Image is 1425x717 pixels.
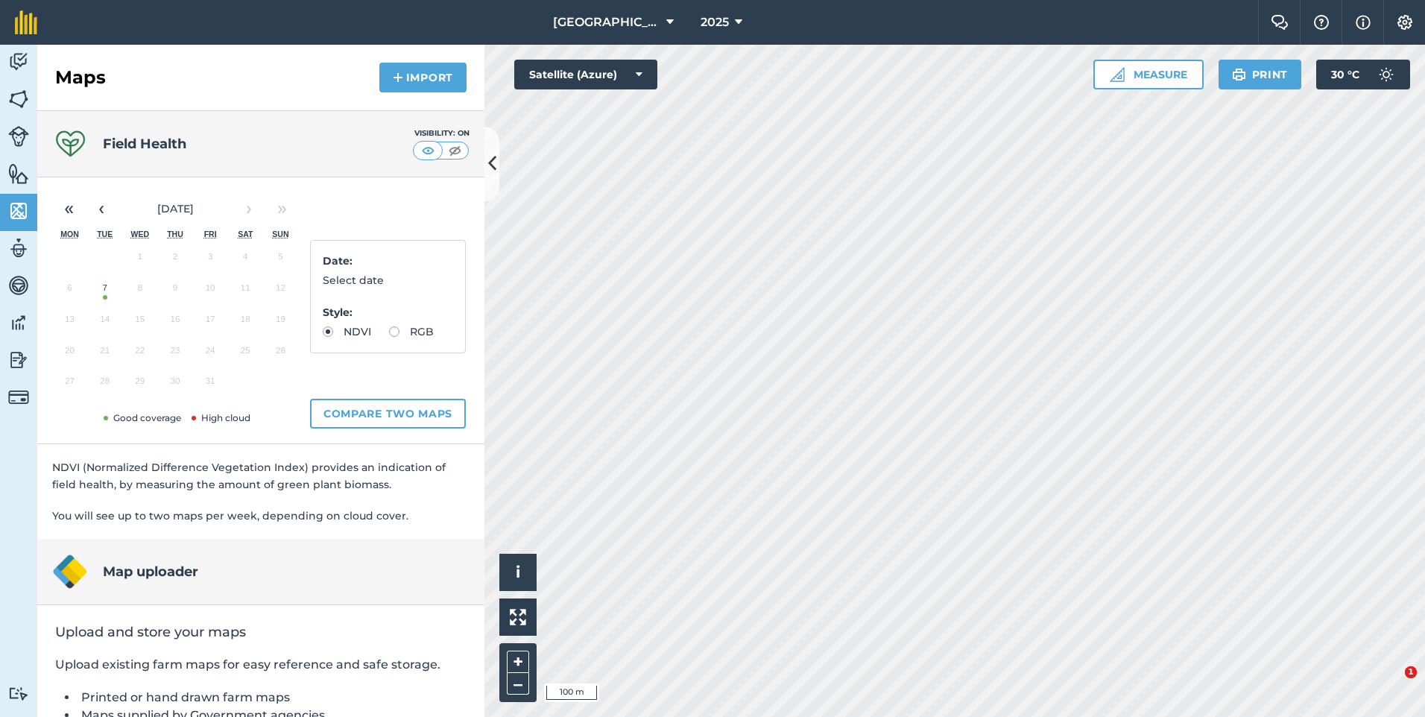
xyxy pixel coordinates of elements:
[15,10,37,34] img: fieldmargin Logo
[103,561,198,582] h4: Map uploader
[507,651,529,673] button: +
[8,349,29,371] img: svg+xml;base64,PD94bWwgdmVyc2lvbj0iMS4wIiBlbmNvZGluZz0idXRmLTgiPz4KPCEtLSBHZW5lcmF0b3I6IEFkb2JlIE...
[52,459,470,493] p: NDVI (Normalized Difference Vegetation Index) provides an indication of field health, by measurin...
[118,192,233,225] button: [DATE]
[87,307,122,338] button: 14 October 2025
[413,127,470,139] div: Visibility: On
[1331,60,1359,89] span: 30 ° C
[122,369,157,400] button: 29 October 2025
[265,192,298,225] button: »
[157,202,194,215] span: [DATE]
[419,143,437,158] img: svg+xml;base64,PHN2ZyB4bWxucz0iaHR0cDovL3d3dy53My5vcmcvMjAwMC9zdmciIHdpZHRoPSI1MCIgaGVpZ2h0PSI0MC...
[122,338,157,370] button: 22 October 2025
[8,51,29,73] img: svg+xml;base64,PD94bWwgdmVyc2lvbj0iMS4wIiBlbmNvZGluZz0idXRmLTgiPz4KPCEtLSBHZW5lcmF0b3I6IEFkb2JlIE...
[499,554,537,591] button: i
[193,307,228,338] button: 17 October 2025
[1371,60,1401,89] img: svg+xml;base64,PD94bWwgdmVyc2lvbj0iMS4wIiBlbmNvZGluZz0idXRmLTgiPz4KPCEtLSBHZW5lcmF0b3I6IEFkb2JlIE...
[52,554,88,590] img: Map uploader logo
[263,244,298,276] button: 5 October 2025
[507,673,529,695] button: –
[52,369,87,400] button: 27 October 2025
[193,244,228,276] button: 3 October 2025
[1271,15,1289,30] img: Two speech bubbles overlapping with the left bubble in the forefront
[193,369,228,400] button: 31 October 2025
[8,237,29,259] img: svg+xml;base64,PD94bWwgdmVyc2lvbj0iMS4wIiBlbmNvZGluZz0idXRmLTgiPz4KPCEtLSBHZW5lcmF0b3I6IEFkb2JlIE...
[701,13,729,31] span: 2025
[87,338,122,370] button: 21 October 2025
[122,244,157,276] button: 1 October 2025
[228,338,263,370] button: 25 October 2025
[8,274,29,297] img: svg+xml;base64,PD94bWwgdmVyc2lvbj0iMS4wIiBlbmNvZGluZz0idXRmLTgiPz4KPCEtLSBHZW5lcmF0b3I6IEFkb2JlIE...
[263,307,298,338] button: 19 October 2025
[1312,15,1330,30] img: A question mark icon
[393,69,403,86] img: svg+xml;base64,PHN2ZyB4bWxucz0iaHR0cDovL3d3dy53My5vcmcvMjAwMC9zdmciIHdpZHRoPSIxNCIgaGVpZ2h0PSIyNC...
[157,276,192,307] button: 9 October 2025
[8,387,29,408] img: svg+xml;base64,PD94bWwgdmVyc2lvbj0iMS4wIiBlbmNvZGluZz0idXRmLTgiPz4KPCEtLSBHZW5lcmF0b3I6IEFkb2JlIE...
[1316,60,1410,89] button: 30 °C
[514,60,657,89] button: Satellite (Azure)
[167,230,183,239] abbr: Thursday
[323,272,453,288] p: Select date
[310,399,466,429] button: Compare two maps
[52,192,85,225] button: «
[228,307,263,338] button: 18 October 2025
[1093,60,1204,89] button: Measure
[122,276,157,307] button: 8 October 2025
[233,192,265,225] button: ›
[1396,15,1414,30] img: A cog icon
[193,338,228,370] button: 24 October 2025
[157,244,192,276] button: 2 October 2025
[60,230,79,239] abbr: Monday
[323,306,353,319] strong: Style :
[1374,666,1410,702] iframe: Intercom live chat
[157,369,192,400] button: 30 October 2025
[157,307,192,338] button: 16 October 2025
[379,63,467,92] button: Import
[323,254,353,268] strong: Date :
[228,276,263,307] button: 11 October 2025
[55,623,467,641] h2: Upload and store your maps
[103,133,186,154] h4: Field Health
[87,369,122,400] button: 28 October 2025
[1356,13,1371,31] img: svg+xml;base64,PHN2ZyB4bWxucz0iaHR0cDovL3d3dy53My5vcmcvMjAwMC9zdmciIHdpZHRoPSIxNyIgaGVpZ2h0PSIxNy...
[55,66,106,89] h2: Maps
[78,689,467,707] li: Printed or hand drawn farm maps
[52,276,87,307] button: 6 October 2025
[87,276,122,307] button: 7 October 2025
[52,307,87,338] button: 13 October 2025
[85,192,118,225] button: ‹
[189,412,250,423] span: High cloud
[52,338,87,370] button: 20 October 2025
[1405,666,1417,678] span: 1
[1110,67,1125,82] img: Ruler icon
[55,656,467,674] p: Upload existing farm maps for easy reference and safe storage.
[8,162,29,185] img: svg+xml;base64,PHN2ZyB4bWxucz0iaHR0cDovL3d3dy53My5vcmcvMjAwMC9zdmciIHdpZHRoPSI1NiIgaGVpZ2h0PSI2MC...
[1219,60,1302,89] button: Print
[389,326,434,337] label: RGB
[510,609,526,625] img: Four arrows, one pointing top left, one top right, one bottom right and the last bottom left
[52,508,470,524] p: You will see up to two maps per week, depending on cloud cover.
[8,686,29,701] img: svg+xml;base64,PD94bWwgdmVyc2lvbj0iMS4wIiBlbmNvZGluZz0idXRmLTgiPz4KPCEtLSBHZW5lcmF0b3I6IEFkb2JlIE...
[263,338,298,370] button: 26 October 2025
[1232,66,1246,83] img: svg+xml;base64,PHN2ZyB4bWxucz0iaHR0cDovL3d3dy53My5vcmcvMjAwMC9zdmciIHdpZHRoPSIxOSIgaGVpZ2h0PSIyNC...
[446,143,464,158] img: svg+xml;base64,PHN2ZyB4bWxucz0iaHR0cDovL3d3dy53My5vcmcvMjAwMC9zdmciIHdpZHRoPSI1MCIgaGVpZ2h0PSI0MC...
[8,126,29,147] img: svg+xml;base64,PD94bWwgdmVyc2lvbj0iMS4wIiBlbmNvZGluZz0idXRmLTgiPz4KPCEtLSBHZW5lcmF0b3I6IEFkb2JlIE...
[238,230,253,239] abbr: Saturday
[8,88,29,110] img: svg+xml;base64,PHN2ZyB4bWxucz0iaHR0cDovL3d3dy53My5vcmcvMjAwMC9zdmciIHdpZHRoPSI1NiIgaGVpZ2h0PSI2MC...
[272,230,288,239] abbr: Sunday
[122,307,157,338] button: 15 October 2025
[193,276,228,307] button: 10 October 2025
[516,563,520,581] span: i
[204,230,217,239] abbr: Friday
[101,412,181,423] span: Good coverage
[157,338,192,370] button: 23 October 2025
[131,230,150,239] abbr: Wednesday
[553,13,660,31] span: [GEOGRAPHIC_DATA][PERSON_NAME]
[8,200,29,222] img: svg+xml;base64,PHN2ZyB4bWxucz0iaHR0cDovL3d3dy53My5vcmcvMjAwMC9zdmciIHdpZHRoPSI1NiIgaGVpZ2h0PSI2MC...
[97,230,113,239] abbr: Tuesday
[323,326,371,337] label: NDVI
[228,244,263,276] button: 4 October 2025
[8,312,29,334] img: svg+xml;base64,PD94bWwgdmVyc2lvbj0iMS4wIiBlbmNvZGluZz0idXRmLTgiPz4KPCEtLSBHZW5lcmF0b3I6IEFkb2JlIE...
[263,276,298,307] button: 12 October 2025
